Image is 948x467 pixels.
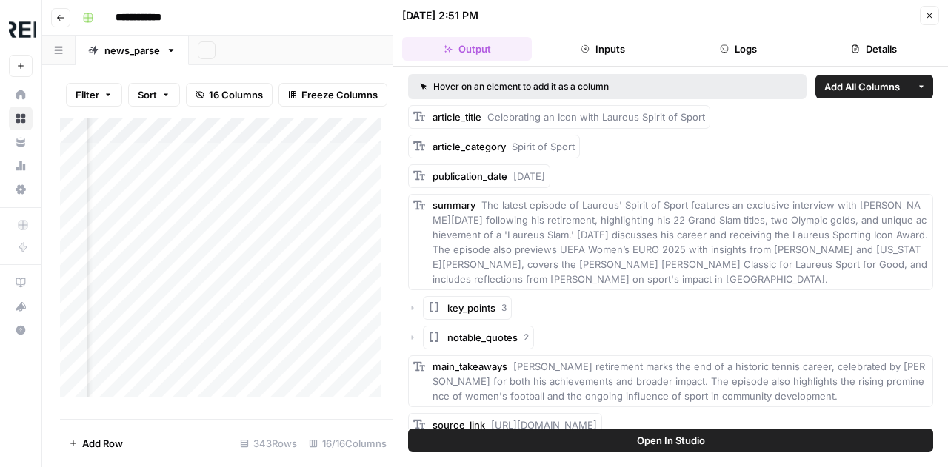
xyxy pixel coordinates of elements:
[9,17,36,44] img: Threepipe Reply Logo
[402,37,532,61] button: Output
[9,271,33,295] a: AirOps Academy
[408,429,933,452] button: Open In Studio
[60,431,132,455] button: Add Row
[76,36,189,65] a: news_parse
[433,419,485,431] span: source_link
[420,80,702,93] div: Hover on an element to add it as a column
[82,436,123,451] span: Add Row
[186,83,273,107] button: 16 Columns
[9,178,33,201] a: Settings
[501,301,507,315] span: 3
[402,8,478,23] div: [DATE] 2:51 PM
[9,154,33,178] a: Usage
[9,107,33,130] a: Browse
[524,331,529,344] span: 2
[9,295,33,318] button: What's new?
[128,83,180,107] button: Sort
[423,296,512,320] button: key_points3
[674,37,804,61] button: Logs
[104,43,160,58] div: news_parse
[303,431,393,455] div: 16/16 Columns
[433,360,925,402] span: [PERSON_NAME] retirement marks the end of a historic tennis career, celebrated by [PERSON_NAME] f...
[637,433,705,448] span: Open In Studio
[433,360,507,372] span: main_takeaways
[433,170,507,182] span: publication_date
[491,419,597,431] span: [URL][DOMAIN_NAME]
[234,431,303,455] div: 343 Rows
[512,141,575,152] span: Spirit of Sport
[433,111,481,123] span: article_title
[538,37,667,61] button: Inputs
[9,130,33,154] a: Your Data
[513,170,545,182] span: [DATE]
[138,87,157,102] span: Sort
[9,12,33,49] button: Workspace: Threepipe Reply
[76,87,99,102] span: Filter
[301,87,378,102] span: Freeze Columns
[66,83,122,107] button: Filter
[487,111,705,123] span: Celebrating an Icon with Laureus Spirit of Sport
[423,326,534,349] button: notable_quotes2
[433,199,475,211] span: summary
[433,199,931,285] span: The latest episode of Laureus' Spirit of Sport features an exclusive interview with [PERSON_NAME]...
[447,330,518,345] span: notable_quotes
[209,87,263,102] span: 16 Columns
[278,83,387,107] button: Freeze Columns
[447,300,495,315] span: key_points
[815,75,909,98] button: Add All Columns
[10,295,32,318] div: What's new?
[9,83,33,107] a: Home
[9,318,33,342] button: Help + Support
[824,79,900,94] span: Add All Columns
[810,37,939,61] button: Details
[433,141,506,152] span: article_category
